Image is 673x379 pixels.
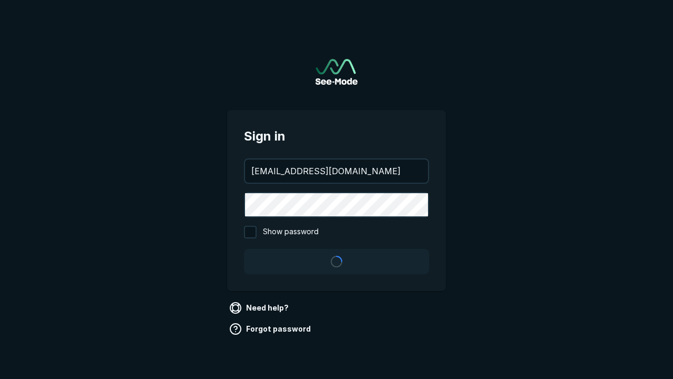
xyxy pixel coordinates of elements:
span: Show password [263,226,319,238]
span: Sign in [244,127,429,146]
a: Forgot password [227,321,315,337]
a: Go to sign in [315,59,358,85]
img: See-Mode Logo [315,59,358,85]
input: your@email.com [245,159,428,183]
a: Need help? [227,300,293,316]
